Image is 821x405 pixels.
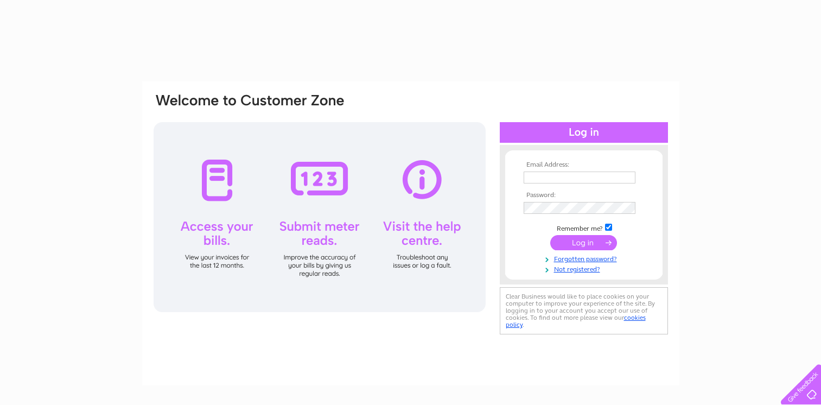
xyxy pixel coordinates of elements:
[521,192,647,199] th: Password:
[521,161,647,169] th: Email Address:
[550,235,617,250] input: Submit
[521,222,647,233] td: Remember me?
[524,253,647,263] a: Forgotten password?
[506,314,646,328] a: cookies policy
[524,263,647,274] a: Not registered?
[500,287,668,334] div: Clear Business would like to place cookies on your computer to improve your experience of the sit...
